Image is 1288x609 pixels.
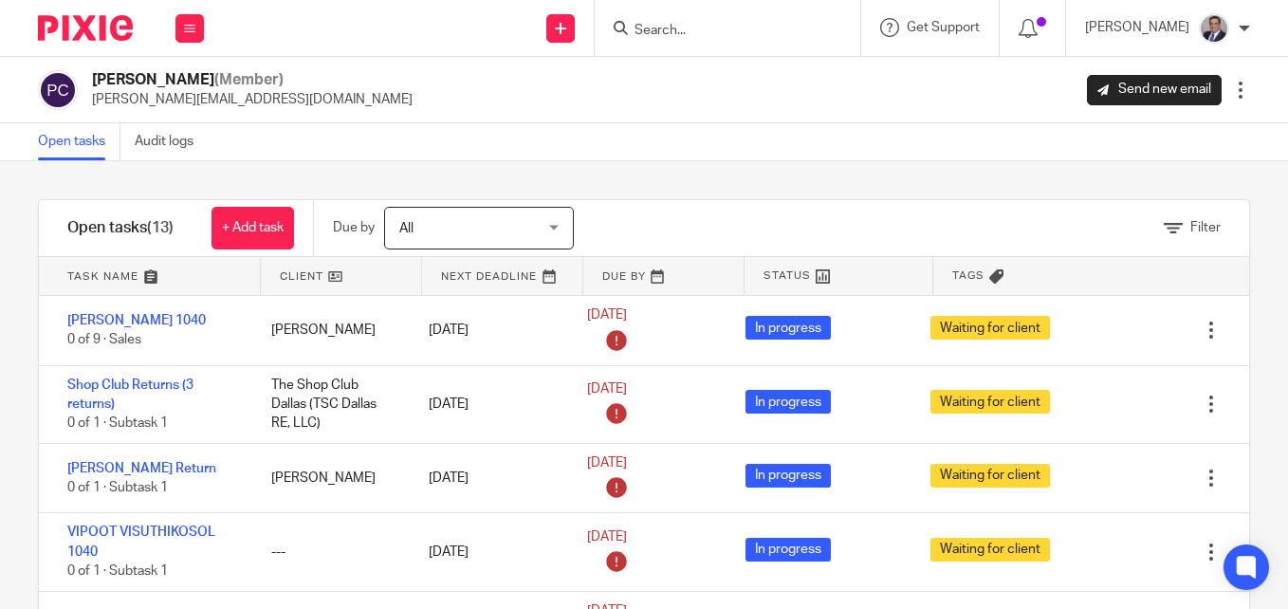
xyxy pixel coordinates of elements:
a: Send new email [1087,75,1222,105]
span: (13) [147,220,174,235]
a: [PERSON_NAME] Return [67,462,216,475]
span: In progress [745,390,831,414]
p: [PERSON_NAME] [1085,18,1189,37]
span: [DATE] [587,382,627,396]
span: In progress [745,538,831,562]
a: Audit logs [135,123,208,160]
div: [DATE] [410,385,568,423]
span: Tags [952,268,984,284]
span: 0 of 1 · Subtask 1 [67,564,168,578]
a: Shop Club Returns (3 returns) [67,378,193,411]
span: [DATE] [587,530,627,544]
span: 0 of 9 · Sales [67,333,141,346]
span: Filter [1190,221,1221,234]
span: Waiting for client [930,390,1050,414]
span: (Member) [214,72,284,87]
div: [DATE] [410,459,568,497]
span: 0 of 1 · Subtask 1 [67,481,168,494]
span: [DATE] [587,308,627,322]
span: In progress [745,316,831,340]
span: In progress [745,464,831,488]
div: --- [252,533,411,571]
p: [PERSON_NAME][EMAIL_ADDRESS][DOMAIN_NAME] [92,90,413,109]
span: Get Support [907,21,980,34]
div: [DATE] [410,311,568,349]
span: 0 of 1 · Subtask 1 [67,416,168,430]
div: [DATE] [410,533,568,571]
div: The Shop Club Dallas (TSC Dallas RE, LLC) [252,366,411,443]
span: [DATE] [587,456,627,470]
img: thumbnail_IMG_0720.jpg [1199,13,1229,44]
div: [PERSON_NAME] [252,459,411,497]
span: All [399,222,414,235]
a: + Add task [212,207,294,249]
a: VIPOOT VISUTHIKOSOL 1040 [67,526,215,558]
h1: Open tasks [67,218,174,238]
input: Search [633,23,803,40]
div: [PERSON_NAME] [252,311,411,349]
a: [PERSON_NAME] 1040 [67,314,206,327]
img: Pixie [38,15,133,41]
img: svg%3E [38,70,78,110]
h2: [PERSON_NAME] [92,70,413,90]
a: Open tasks [38,123,120,160]
span: Status [764,268,811,284]
span: Waiting for client [930,316,1050,340]
p: Due by [333,218,375,237]
span: Waiting for client [930,538,1050,562]
span: Waiting for client [930,464,1050,488]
